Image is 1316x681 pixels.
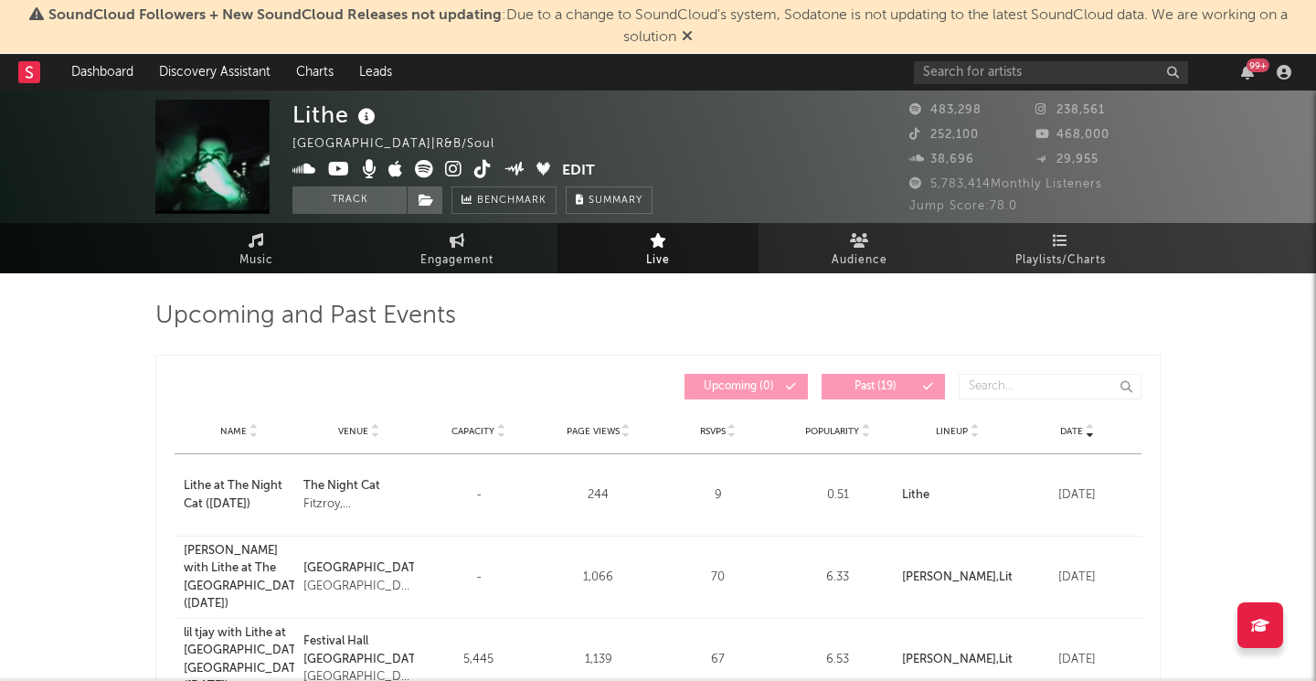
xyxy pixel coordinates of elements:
[338,426,368,437] span: Venue
[782,569,893,587] div: 6.33
[902,654,999,665] strong: [PERSON_NAME] ,
[220,426,247,437] span: Name
[936,426,968,437] span: Lineup
[832,250,887,271] span: Audience
[805,426,859,437] span: Popularity
[58,54,146,90] a: Dashboard
[292,100,380,130] div: Lithe
[696,381,780,392] span: Upcoming ( 0 )
[292,133,515,155] div: [GEOGRAPHIC_DATA] | R&B/Soul
[1015,250,1106,271] span: Playlists/Charts
[1241,65,1254,80] button: 99+
[543,486,653,505] div: 244
[833,381,918,392] span: Past ( 19 )
[646,250,670,271] span: Live
[914,61,1188,84] input: Search for artists
[902,571,999,583] strong: [PERSON_NAME] ,
[184,542,294,613] a: [PERSON_NAME] with Lithe at The [GEOGRAPHIC_DATA] ([DATE])
[1035,104,1105,116] span: 238,561
[902,489,929,501] a: Lithe
[663,569,773,587] div: 70
[1060,426,1083,437] span: Date
[477,190,547,212] span: Benchmark
[155,305,456,327] span: Upcoming and Past Events
[1022,486,1132,505] div: [DATE]
[48,8,1288,45] span: : Due to a change to SoundCloud's system, Sodatone is not updating to the latest SoundCloud data....
[663,651,773,669] div: 67
[685,374,808,399] button: Upcoming(0)
[1035,154,1098,165] span: 29,955
[909,200,1017,212] span: Jump Score: 78.0
[909,104,982,116] span: 483,298
[239,250,273,271] span: Music
[346,54,405,90] a: Leads
[566,186,653,214] button: Summary
[420,250,493,271] span: Engagement
[1035,129,1109,141] span: 468,000
[567,426,620,437] span: Page Views
[700,426,726,437] span: RSVPs
[759,223,960,273] a: Audience
[283,54,346,90] a: Charts
[146,54,283,90] a: Discovery Assistant
[451,186,557,214] a: Benchmark
[451,426,494,437] span: Capacity
[303,578,414,596] div: [GEOGRAPHIC_DATA], [GEOGRAPHIC_DATA], [GEOGRAPHIC_DATA]
[543,569,653,587] div: 1,066
[292,186,407,214] button: Track
[48,8,502,23] span: SoundCloud Followers + New SoundCloud Releases not updating
[155,223,356,273] a: Music
[909,154,974,165] span: 38,696
[1022,651,1132,669] div: [DATE]
[303,559,414,578] a: [GEOGRAPHIC_DATA]
[303,633,414,668] a: Festival Hall [GEOGRAPHIC_DATA]
[782,486,893,505] div: 0.51
[303,495,414,514] div: Fitzroy, [GEOGRAPHIC_DATA], [GEOGRAPHIC_DATA]
[184,477,294,513] a: Lithe at The Night Cat ([DATE])
[902,571,999,583] a: [PERSON_NAME],
[356,223,557,273] a: Engagement
[959,374,1141,399] input: Search...
[1247,59,1269,72] div: 99 +
[960,223,1161,273] a: Playlists/Charts
[1022,569,1132,587] div: [DATE]
[562,160,595,183] button: Edit
[782,651,893,669] div: 6.53
[999,654,1026,665] a: Lithe
[423,486,534,505] div: -
[999,571,1026,583] a: Lithe
[682,30,693,45] span: Dismiss
[822,374,945,399] button: Past(19)
[589,196,642,206] span: Summary
[557,223,759,273] a: Live
[909,178,1102,190] span: 5,783,414 Monthly Listeners
[423,569,534,587] div: -
[303,477,414,495] a: The Night Cat
[423,651,534,669] div: 5,445
[902,654,999,665] a: [PERSON_NAME],
[909,129,979,141] span: 252,100
[543,651,653,669] div: 1,139
[663,486,773,505] div: 9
